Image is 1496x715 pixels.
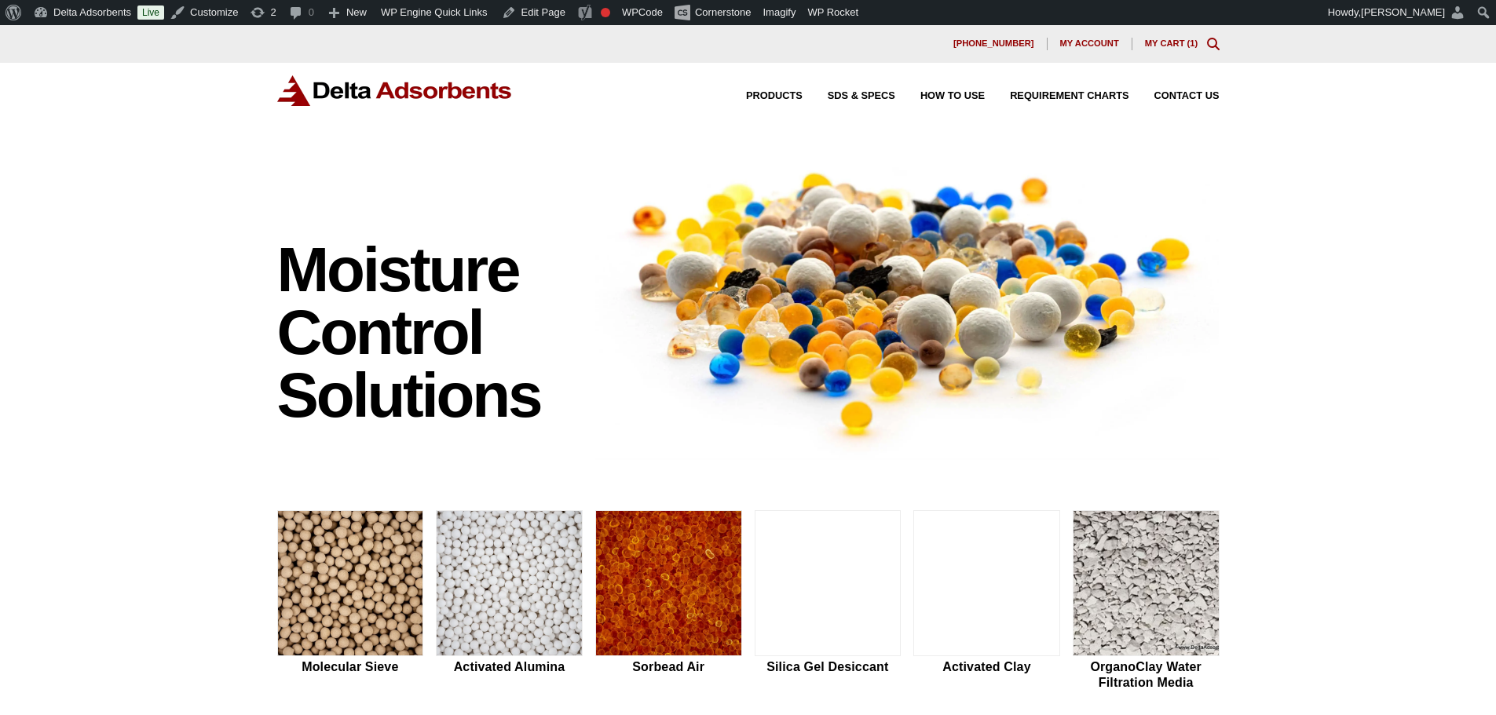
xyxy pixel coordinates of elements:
a: My Cart (1) [1145,38,1198,48]
a: Live [137,5,164,20]
a: Molecular Sieve [277,510,424,692]
a: Requirement Charts [985,91,1128,101]
span: 1 [1190,38,1194,48]
a: Silica Gel Desiccant [755,510,902,692]
a: Sorbead Air [595,510,742,692]
a: Activated Clay [913,510,1060,692]
a: My account [1048,38,1132,50]
a: Products [721,91,803,101]
span: Contact Us [1154,91,1220,101]
span: [PHONE_NUMBER] [953,39,1034,48]
span: SDS & SPECS [828,91,895,101]
a: How to Use [895,91,985,101]
span: Products [746,91,803,101]
h2: Silica Gel Desiccant [755,659,902,674]
img: Image [595,144,1220,460]
h2: Activated Clay [913,659,1060,674]
a: Activated Alumina [436,510,583,692]
a: Contact Us [1129,91,1220,101]
span: [PERSON_NAME] [1361,6,1445,18]
div: Focus keyphrase not set [601,8,610,17]
span: My account [1060,39,1119,48]
h2: Sorbead Air [595,659,742,674]
a: OrganoClay Water Filtration Media [1073,510,1220,692]
h1: Moisture Control Solutions [277,239,580,427]
h2: Molecular Sieve [277,659,424,674]
a: SDS & SPECS [803,91,895,101]
img: Delta Adsorbents [277,75,513,106]
h2: Activated Alumina [436,659,583,674]
span: How to Use [920,91,985,101]
a: [PHONE_NUMBER] [941,38,1048,50]
h2: OrganoClay Water Filtration Media [1073,659,1220,689]
span: Requirement Charts [1010,91,1128,101]
div: Toggle Modal Content [1207,38,1220,50]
